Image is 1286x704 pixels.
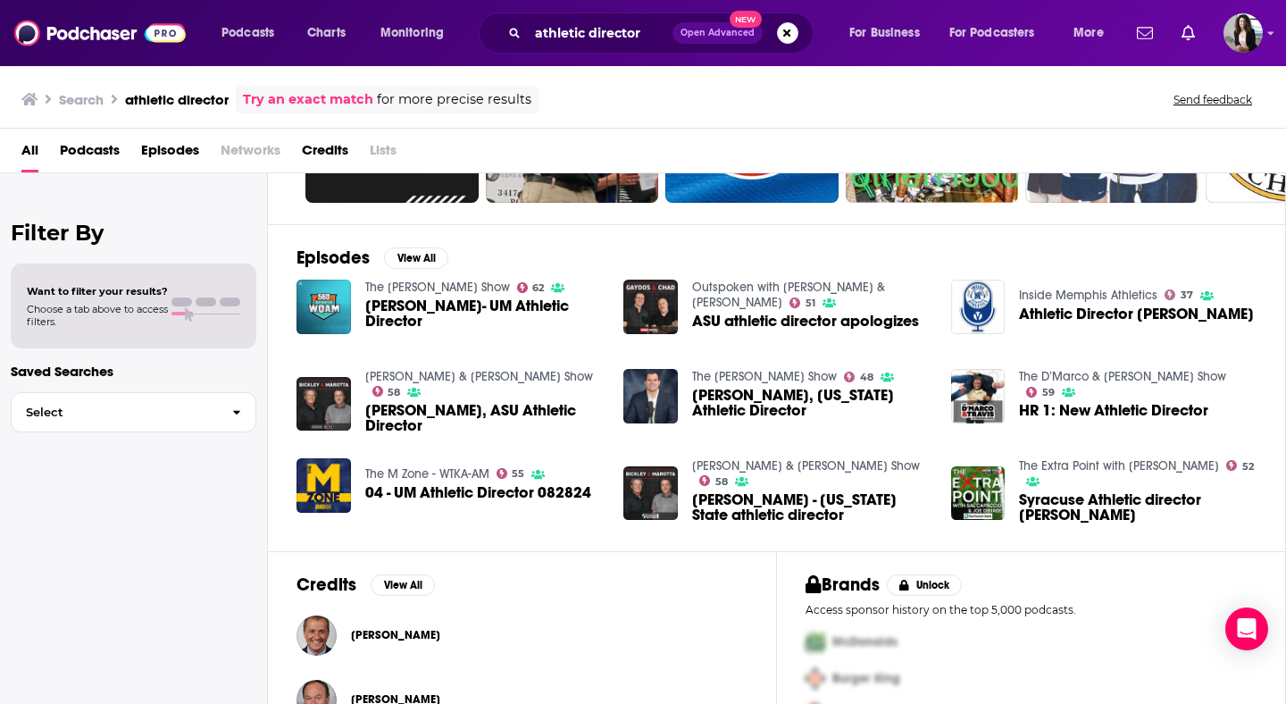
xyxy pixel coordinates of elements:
a: Charts [296,19,356,47]
span: For Business [849,21,920,46]
h2: Filter By [11,220,256,246]
span: 58 [388,389,400,397]
span: [PERSON_NAME]- UM Athletic Director [365,298,603,329]
button: Select [11,392,256,432]
span: Syracuse Athletic director [PERSON_NAME] [1019,492,1257,523]
span: for more precise results [377,89,531,110]
a: 59 [1026,387,1055,398]
img: Syracuse Athletic director John Wildhack [951,466,1006,521]
a: 62 [517,282,545,293]
img: Jim Phillips [296,616,337,656]
a: Credits [302,136,348,172]
a: Show notifications dropdown [1130,18,1160,48]
img: Athletic Director Laird Veatch [951,280,1006,334]
div: Search podcasts, credits, & more... [496,13,831,54]
span: Choose a tab above to access filters. [27,303,168,328]
img: Rick George, Colorado Athletic Director [623,369,678,423]
a: 52 [1226,460,1254,471]
button: View All [384,247,448,269]
div: Open Intercom Messenger [1225,608,1268,650]
span: 52 [1242,463,1254,471]
a: 51 [789,298,815,308]
span: [PERSON_NAME], ASU Athletic Director [365,403,603,433]
a: Rick George, Colorado Athletic Director [692,388,930,418]
img: HR 1: New Athletic Director [951,369,1006,423]
button: open menu [938,19,1061,47]
a: EpisodesView All [296,247,448,269]
a: Podcasts [60,136,120,172]
button: Unlock [887,574,963,596]
a: HR 1: New Athletic Director [1019,403,1208,418]
button: open menu [209,19,297,47]
span: Want to filter your results? [27,285,168,298]
span: New [730,11,762,28]
span: [PERSON_NAME], [US_STATE] Athletic Director [692,388,930,418]
a: Show notifications dropdown [1174,18,1202,48]
a: 37 [1165,289,1193,300]
img: Second Pro Logo [798,660,832,697]
a: The Extra Point with Sal [1019,458,1219,474]
button: View All [371,574,435,596]
a: 48 [844,372,873,382]
img: Ray Anderson, ASU Athletic Director [296,377,351,432]
span: Athletic Director [PERSON_NAME] [1019,306,1254,322]
img: Dan Radakovich- UM Athletic Director [296,280,351,334]
span: Networks [221,136,280,172]
p: Saved Searches [11,363,256,380]
span: 37 [1181,291,1193,299]
a: Athletic Director Laird Veatch [1019,306,1254,322]
span: Lists [370,136,397,172]
span: Podcasts [221,21,274,46]
img: First Pro Logo [798,624,832,660]
input: Search podcasts, credits, & more... [528,19,672,47]
button: open menu [368,19,467,47]
span: [PERSON_NAME] - [US_STATE] State athletic director [692,492,930,523]
img: Graham Rossini - Arizona State athletic director [623,466,678,521]
a: CreditsView All [296,574,435,596]
img: User Profile [1223,13,1263,53]
span: Monitoring [380,21,444,46]
span: More [1073,21,1104,46]
span: 62 [532,284,544,292]
a: All [21,136,38,172]
span: Charts [307,21,346,46]
span: Open Advanced [681,29,755,38]
a: 04 - UM Athletic Director 082824 [365,485,591,500]
a: Podchaser - Follow, Share and Rate Podcasts [14,16,186,50]
img: 04 - UM Athletic Director 082824 [296,458,351,513]
button: Send feedback [1168,92,1257,107]
button: Show profile menu [1223,13,1263,53]
a: Graham Rossini - Arizona State athletic director [692,492,930,523]
a: Try an exact match [243,89,373,110]
a: The D’Marco & Travis Afternoon Show [1019,369,1226,384]
span: ASU athletic director apologizes [692,314,919,329]
span: 51 [806,299,815,307]
a: The M Zone - WTKA-AM [365,466,489,482]
span: Select [12,406,218,418]
a: 58 [699,475,728,486]
button: Jim PhillipsJim Phillips [296,607,747,664]
button: open menu [1061,19,1126,47]
button: Open AdvancedNew [672,22,763,44]
img: ASU athletic director apologizes [623,280,678,334]
span: 48 [860,373,873,381]
a: Bickley & Marotta Show [365,369,593,384]
span: For Podcasters [949,21,1035,46]
h2: Credits [296,574,356,596]
a: 58 [372,386,401,397]
a: 55 [497,468,525,479]
a: Episodes [141,136,199,172]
